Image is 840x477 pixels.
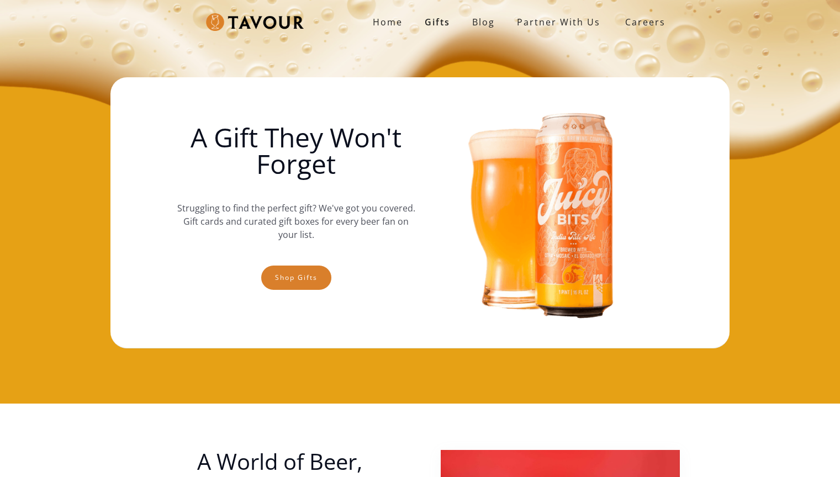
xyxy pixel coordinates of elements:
[506,11,611,33] a: partner with us
[177,124,415,177] h1: A Gift They Won't Forget
[611,7,674,38] a: Careers
[461,11,506,33] a: Blog
[261,266,331,290] a: Shop gifts
[414,11,461,33] a: Gifts
[177,190,415,252] p: Struggling to find the perfect gift? We've got you covered. Gift cards and curated gift boxes for...
[362,11,414,33] a: Home
[625,11,665,33] strong: Careers
[373,16,403,28] strong: Home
